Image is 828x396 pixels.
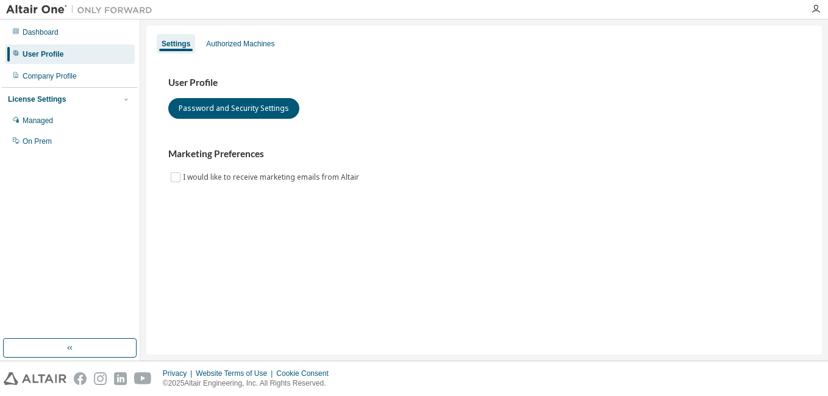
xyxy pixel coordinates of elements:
h3: User Profile [168,77,800,89]
div: Dashboard [23,27,59,37]
img: altair_logo.svg [4,372,66,385]
div: Company Profile [23,71,77,81]
div: Settings [162,39,190,49]
img: instagram.svg [94,372,107,385]
div: Authorized Machines [206,39,274,49]
button: Password and Security Settings [168,98,299,119]
div: Website Terms of Use [196,369,276,378]
div: On Prem [23,136,52,146]
p: © 2025 Altair Engineering, Inc. All Rights Reserved. [163,378,336,389]
div: Privacy [163,369,196,378]
label: I would like to receive marketing emails from Altair [183,170,362,185]
div: Cookie Consent [276,369,335,378]
img: youtube.svg [134,372,152,385]
div: License Settings [8,94,66,104]
img: facebook.svg [74,372,87,385]
h3: Marketing Preferences [168,148,800,160]
div: Managed [23,116,53,126]
img: Altair One [6,4,159,16]
img: linkedin.svg [114,372,127,385]
div: User Profile [23,49,63,59]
